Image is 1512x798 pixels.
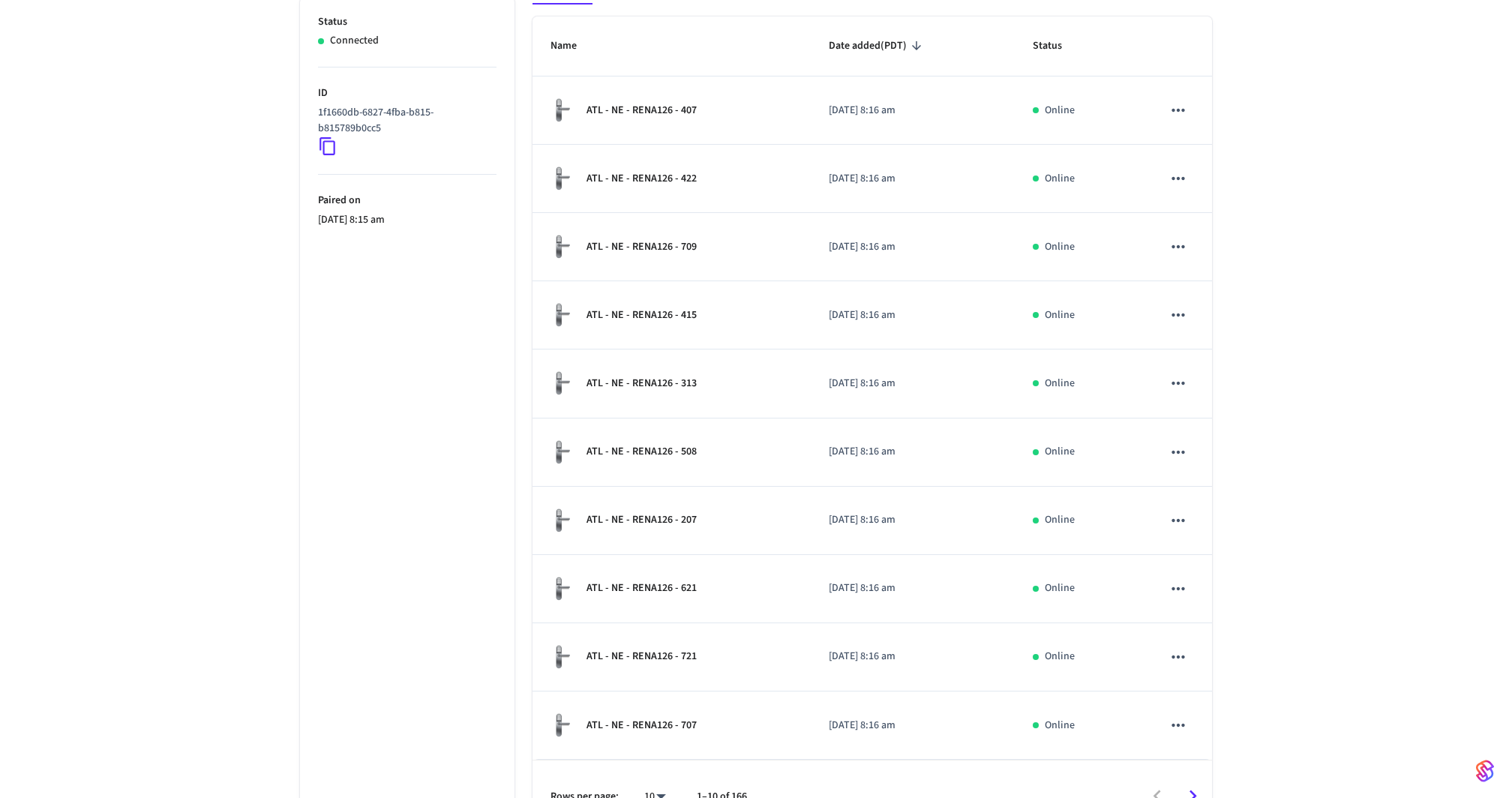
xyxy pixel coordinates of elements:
[550,166,574,191] img: salto_escutcheon_pin
[829,376,997,391] p: [DATE] 8:16 am
[550,712,574,738] img: salto_escutcheon_pin
[1045,239,1075,255] p: Online
[1045,580,1075,596] p: Online
[586,512,697,528] p: ATL - NE - RENA126 - 207
[1045,103,1075,118] p: Online
[318,105,490,136] p: 1f1660db-6827-4fba-b815-b815789b0cc5
[1045,444,1075,460] p: Online
[586,239,697,255] p: ATL - NE - RENA126 - 709
[586,580,697,596] p: ATL - NE - RENA126 - 621
[829,307,997,323] p: [DATE] 8:16 am
[550,302,574,328] img: salto_escutcheon_pin
[829,34,926,58] span: Date added(PDT)
[829,171,997,187] p: [DATE] 8:16 am
[318,14,496,30] p: Status
[1045,649,1075,664] p: Online
[550,508,574,533] img: salto_escutcheon_pin
[550,644,574,670] img: salto_escutcheon_pin
[829,512,997,528] p: [DATE] 8:16 am
[829,580,997,596] p: [DATE] 8:16 am
[586,444,697,460] p: ATL - NE - RENA126 - 508
[829,239,997,255] p: [DATE] 8:16 am
[586,718,697,733] p: ATL - NE - RENA126 - 707
[586,103,697,118] p: ATL - NE - RENA126 - 407
[550,370,574,396] img: salto_escutcheon_pin
[318,193,496,208] p: Paired on
[550,576,574,601] img: salto_escutcheon_pin
[1045,376,1075,391] p: Online
[829,649,997,664] p: [DATE] 8:16 am
[330,33,379,49] p: Connected
[1045,171,1075,187] p: Online
[586,171,697,187] p: ATL - NE - RENA126 - 422
[586,376,697,391] p: ATL - NE - RENA126 - 313
[318,212,496,228] p: [DATE] 8:15 am
[550,234,574,259] img: salto_escutcheon_pin
[829,103,997,118] p: [DATE] 8:16 am
[550,97,574,123] img: salto_escutcheon_pin
[829,444,997,460] p: [DATE] 8:16 am
[586,307,697,323] p: ATL - NE - RENA126 - 415
[829,718,997,733] p: [DATE] 8:16 am
[1045,718,1075,733] p: Online
[1033,34,1081,58] span: Status
[318,85,496,101] p: ID
[532,16,1212,760] table: sticky table
[1045,512,1075,528] p: Online
[1476,759,1494,783] img: SeamLogoGradient.69752ec5.svg
[550,34,596,58] span: Name
[1045,307,1075,323] p: Online
[586,649,697,664] p: ATL - NE - RENA126 - 721
[550,439,574,465] img: salto_escutcheon_pin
